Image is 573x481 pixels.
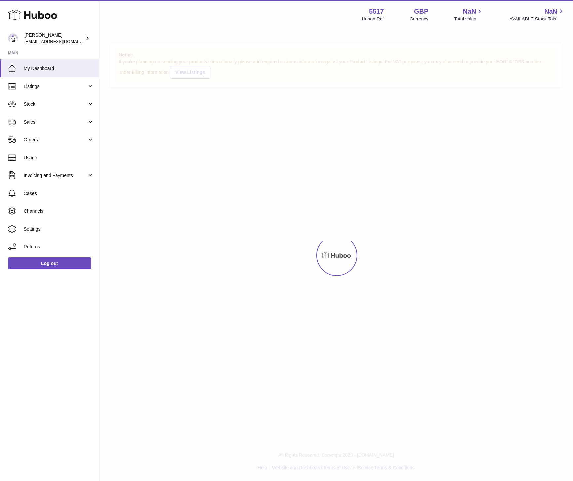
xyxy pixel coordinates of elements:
a: NaN Total sales [454,7,483,22]
span: Channels [24,208,94,214]
span: NaN [463,7,476,16]
a: NaN AVAILABLE Stock Total [509,7,565,22]
span: Invoicing and Payments [24,172,87,179]
div: [PERSON_NAME] [24,32,84,45]
span: Settings [24,226,94,232]
span: Stock [24,101,87,107]
span: Total sales [454,16,483,22]
strong: 5517 [369,7,384,16]
span: NaN [544,7,557,16]
span: [EMAIL_ADDRESS][DOMAIN_NAME] [24,39,97,44]
span: AVAILABLE Stock Total [509,16,565,22]
span: Usage [24,155,94,161]
span: My Dashboard [24,65,94,72]
span: Listings [24,83,87,90]
a: Log out [8,257,91,269]
span: Cases [24,190,94,197]
div: Currency [410,16,429,22]
span: Orders [24,137,87,143]
strong: GBP [414,7,428,16]
span: Returns [24,244,94,250]
img: alessiavanzwolle@hotmail.com [8,33,18,43]
span: Sales [24,119,87,125]
div: Huboo Ref [362,16,384,22]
